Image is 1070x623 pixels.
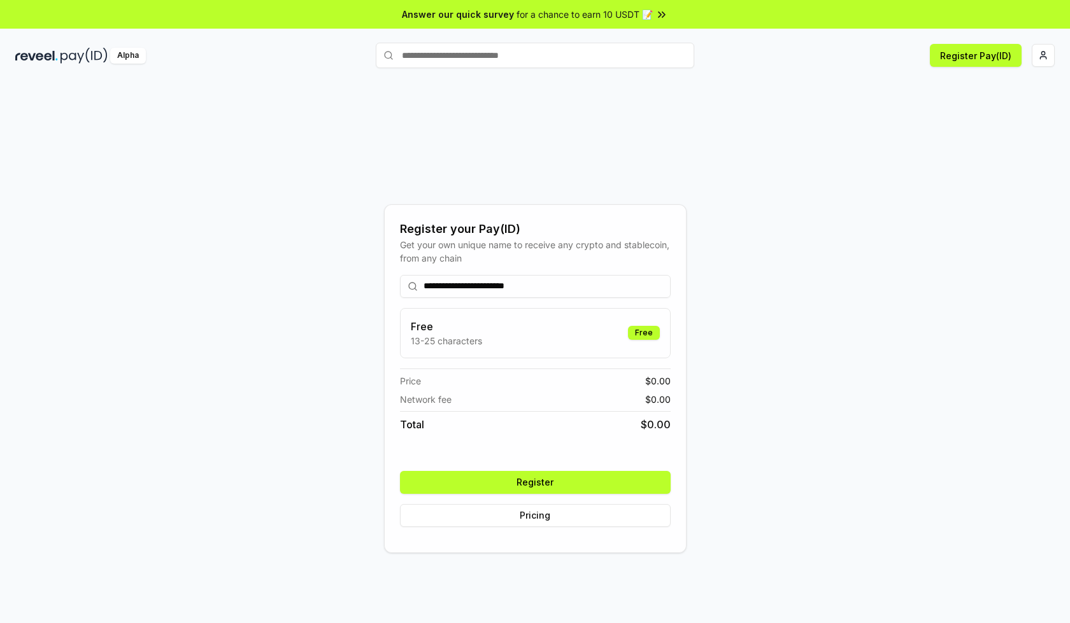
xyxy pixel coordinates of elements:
span: for a chance to earn 10 USDT 📝 [517,8,653,21]
span: Total [400,417,424,432]
h3: Free [411,319,482,334]
div: Register your Pay(ID) [400,220,671,238]
span: $ 0.00 [645,374,671,388]
button: Register Pay(ID) [930,44,1022,67]
img: pay_id [61,48,108,64]
div: Alpha [110,48,146,64]
div: Free [628,326,660,340]
div: Get your own unique name to receive any crypto and stablecoin, from any chain [400,238,671,265]
span: $ 0.00 [645,393,671,406]
img: reveel_dark [15,48,58,64]
button: Register [400,471,671,494]
button: Pricing [400,504,671,527]
span: Network fee [400,393,452,406]
p: 13-25 characters [411,334,482,347]
span: Price [400,374,421,388]
span: Answer our quick survey [402,8,514,21]
span: $ 0.00 [641,417,671,432]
